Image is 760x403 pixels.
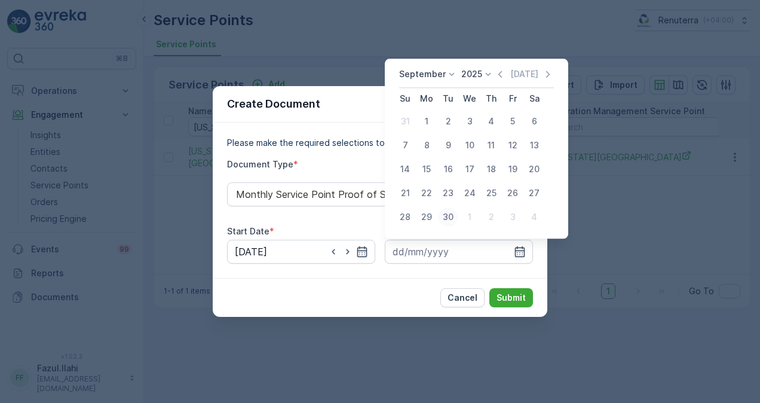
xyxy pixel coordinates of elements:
div: 25 [482,184,501,203]
th: Monday [416,88,437,109]
div: 3 [503,207,522,227]
label: Document Type [227,159,293,169]
div: 5 [503,112,522,131]
th: Thursday [480,88,502,109]
div: 1 [417,112,436,131]
th: Friday [502,88,523,109]
div: 30 [439,207,458,227]
label: Start Date [227,226,269,236]
input: dd/mm/yyyy [385,240,533,264]
div: 2 [439,112,458,131]
div: 17 [460,160,479,179]
div: 26 [503,184,522,203]
th: Saturday [523,88,545,109]
div: 20 [525,160,544,179]
div: 23 [439,184,458,203]
div: 15 [417,160,436,179]
button: Cancel [440,288,485,307]
div: 8 [417,136,436,155]
div: 18 [482,160,501,179]
div: 2 [482,207,501,227]
input: dd/mm/yyyy [227,240,375,264]
div: 21 [396,184,415,203]
div: 6 [525,112,544,131]
div: 16 [439,160,458,179]
div: 13 [525,136,544,155]
div: 22 [417,184,436,203]
p: Cancel [448,292,477,304]
div: 31 [396,112,415,131]
div: 27 [525,184,544,203]
p: September [399,68,446,80]
div: 7 [396,136,415,155]
th: Wednesday [459,88,480,109]
div: 24 [460,184,479,203]
p: Submit [497,292,526,304]
div: 9 [439,136,458,155]
div: 4 [482,112,501,131]
div: 14 [396,160,415,179]
th: Tuesday [437,88,459,109]
div: 29 [417,207,436,227]
div: 12 [503,136,522,155]
button: Submit [489,288,533,307]
p: Create Document [227,96,320,112]
div: 4 [525,207,544,227]
p: 2025 [461,68,482,80]
div: 3 [460,112,479,131]
p: Please make the required selections to create your document. [227,137,533,149]
div: 19 [503,160,522,179]
div: 1 [460,207,479,227]
div: 28 [396,207,415,227]
div: 11 [482,136,501,155]
div: 10 [460,136,479,155]
th: Sunday [394,88,416,109]
p: [DATE] [510,68,538,80]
